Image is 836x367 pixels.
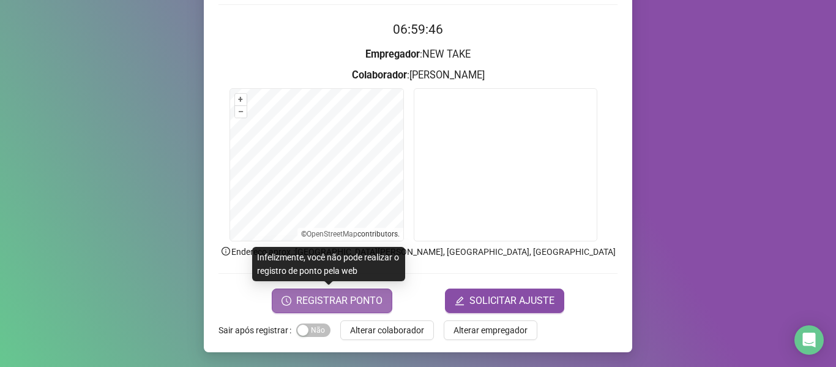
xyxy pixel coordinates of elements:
span: SOLICITAR AJUSTE [469,293,554,308]
li: © contributors. [301,230,400,238]
span: clock-circle [282,296,291,306]
strong: Empregador [365,48,420,60]
h3: : [PERSON_NAME] [218,67,618,83]
span: info-circle [220,246,231,257]
button: Alterar empregador [444,320,537,340]
div: Open Intercom Messenger [794,325,824,355]
label: Sair após registrar [218,320,296,340]
div: Infelizmente, você não pode realizar o registro de ponto pela web [252,247,405,281]
button: editSOLICITAR AJUSTE [445,289,564,313]
strong: Colaborador [352,69,407,81]
p: Endereço aprox. : [GEOGRAPHIC_DATA][PERSON_NAME], [GEOGRAPHIC_DATA], [GEOGRAPHIC_DATA] [218,245,618,259]
span: edit [455,296,465,306]
time: 06:59:46 [393,22,443,37]
span: REGISTRAR PONTO [296,293,383,308]
button: + [235,94,247,105]
a: OpenStreetMap [307,230,357,238]
button: Alterar colaborador [340,320,434,340]
button: – [235,106,247,118]
button: REGISTRAR PONTO [272,289,392,313]
span: Alterar empregador [453,323,528,337]
h3: : NEW TAKE [218,47,618,62]
span: Alterar colaborador [350,323,424,337]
